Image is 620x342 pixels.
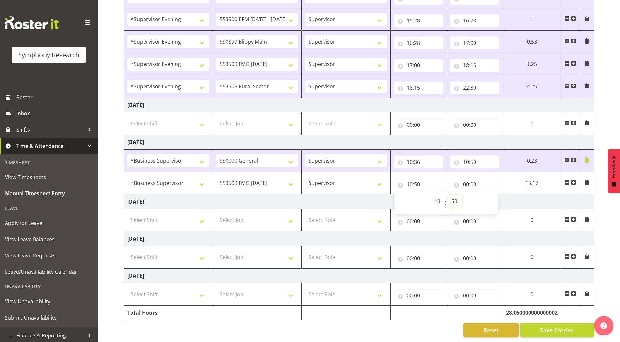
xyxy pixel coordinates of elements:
[503,283,561,306] td: 0
[503,31,561,53] td: 0.53
[2,202,96,215] div: Leave
[503,306,561,320] td: 28.060000000000002
[2,293,96,309] a: View Unavailability
[394,36,443,49] input: Click to select...
[450,59,500,72] input: Click to select...
[611,155,617,178] span: Feedback
[5,234,93,244] span: View Leave Balances
[18,50,79,60] div: Symphony Research
[450,252,500,265] input: Click to select...
[450,178,500,191] input: Click to select...
[394,155,443,168] input: Click to select...
[503,112,561,135] td: 0
[450,155,500,168] input: Click to select...
[16,141,85,151] span: Time & Attendance
[394,118,443,131] input: Click to select...
[600,322,607,329] img: help-xxl-2.png
[503,53,561,75] td: 1.25
[520,323,594,337] button: Save Entries
[2,247,96,264] a: View Leave Requests
[503,75,561,98] td: 4.25
[2,215,96,231] a: Apply for Leave
[463,323,519,337] button: Reset
[124,135,594,150] td: [DATE]
[503,246,561,269] td: 0
[394,252,443,265] input: Click to select...
[445,195,447,211] span: :
[540,326,574,334] span: Save Entries
[5,313,93,322] span: Submit Unavailability
[5,251,93,260] span: View Leave Requests
[124,98,594,112] td: [DATE]
[503,172,561,194] td: 13.17
[5,267,93,277] span: Leave/Unavailability Calendar
[450,81,500,94] input: Click to select...
[5,16,59,29] img: Rosterit website logo
[394,81,443,94] input: Click to select...
[394,289,443,302] input: Click to select...
[2,185,96,202] a: Manual Timesheet Entry
[394,14,443,27] input: Click to select...
[2,280,96,293] div: Unavailability
[503,8,561,31] td: 1
[450,36,500,49] input: Click to select...
[2,309,96,326] a: Submit Unavailability
[124,306,213,320] td: Total Hours
[483,326,499,334] span: Reset
[450,14,500,27] input: Click to select...
[124,231,594,246] td: [DATE]
[450,289,500,302] input: Click to select...
[503,150,561,172] td: 0.23
[16,92,94,102] span: Roster
[503,209,561,231] td: 0
[2,156,96,169] div: Timesheet
[394,215,443,228] input: Click to select...
[608,149,620,193] button: Feedback - Show survey
[2,231,96,247] a: View Leave Balances
[5,189,93,198] span: Manual Timesheet Entry
[450,215,500,228] input: Click to select...
[2,169,96,185] a: View Timesheets
[2,264,96,280] a: Leave/Unavailability Calendar
[124,194,594,209] td: [DATE]
[394,59,443,72] input: Click to select...
[5,172,93,182] span: View Timesheets
[394,178,443,191] input: Click to select...
[16,109,94,118] span: Inbox
[124,269,594,283] td: [DATE]
[5,296,93,306] span: View Unavailability
[16,331,85,340] span: Finance & Reporting
[16,125,85,135] span: Shifts
[5,218,93,228] span: Apply for Leave
[450,118,500,131] input: Click to select...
